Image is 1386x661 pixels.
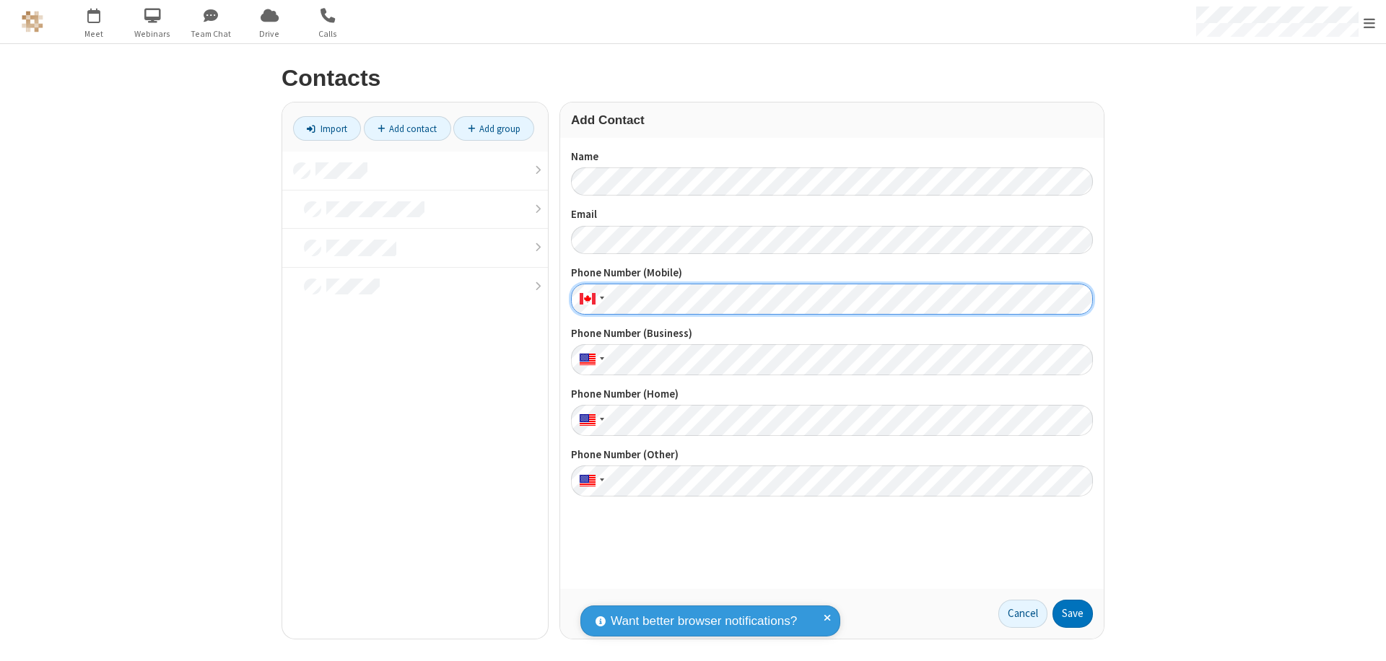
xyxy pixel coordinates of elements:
a: Add group [453,116,534,141]
label: Phone Number (Business) [571,325,1093,342]
label: Phone Number (Mobile) [571,265,1093,281]
a: Add contact [364,116,451,141]
h3: Add Contact [571,113,1093,127]
label: Email [571,206,1093,223]
span: Drive [243,27,297,40]
button: Save [1052,600,1093,629]
a: Import [293,116,361,141]
a: Cancel [998,600,1047,629]
span: Webinars [126,27,180,40]
span: Meet [67,27,121,40]
div: Canada: + 1 [571,284,609,315]
span: Want better browser notifications? [611,612,797,631]
label: Phone Number (Other) [571,447,1093,463]
label: Phone Number (Home) [571,386,1093,403]
div: United States: + 1 [571,465,609,496]
div: United States: + 1 [571,344,609,375]
h2: Contacts [282,66,1104,91]
img: QA Selenium DO NOT DELETE OR CHANGE [22,11,43,32]
div: United States: + 1 [571,405,609,436]
span: Calls [301,27,355,40]
span: Team Chat [184,27,238,40]
label: Name [571,149,1093,165]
